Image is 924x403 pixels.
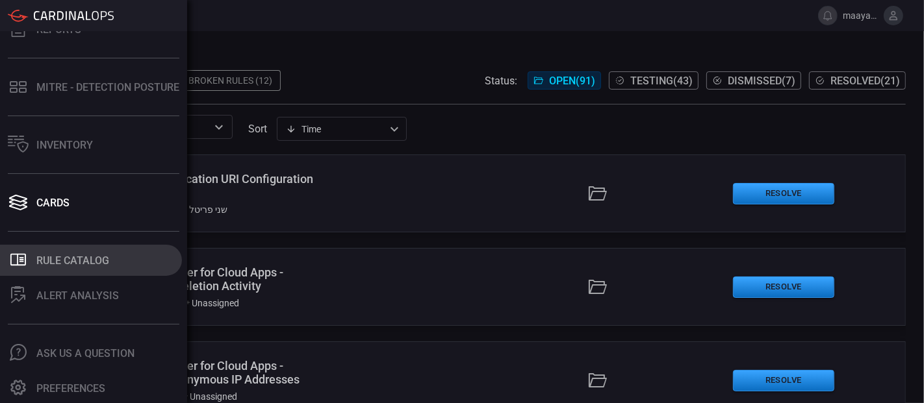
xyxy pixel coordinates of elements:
[809,71,906,90] button: Resolved(21)
[286,123,386,136] div: Time
[706,71,801,90] button: Dismissed(7)
[97,265,318,293] div: Microsoft Defender for Cloud Apps - Unusual Email Deletion Activity
[549,75,595,87] span: Open ( 91 )
[630,75,693,87] span: Testing ( 43 )
[830,75,900,87] span: Resolved ( 21 )
[36,382,105,395] div: Preferences
[177,204,228,215] div: שני פריטל
[177,391,238,402] div: Unassigned
[97,172,318,199] div: Office 365 - Application URI Configuration Changed
[97,359,318,386] div: Microsoft Defender for Cloud Apps - Activity from Anonymous IP Addresses
[36,197,70,209] div: Cards
[36,139,93,151] div: Inventory
[36,289,119,302] div: ALERT ANALYSIS
[36,254,109,267] div: Rule Catalog
[181,70,281,91] div: Broken Rules (12)
[733,276,834,298] button: Resolve
[843,10,879,21] span: maayansh
[248,123,267,135] label: sort
[210,118,228,136] button: Open
[733,183,834,204] button: Resolve
[179,298,240,308] div: Unassigned
[728,75,795,87] span: Dismissed ( 7 )
[528,71,601,90] button: Open(91)
[36,347,135,360] div: Ask Us A Question
[733,370,834,391] button: Resolve
[485,75,517,87] span: Status:
[609,71,699,90] button: Testing(43)
[36,81,179,93] div: MITRE - Detection Posture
